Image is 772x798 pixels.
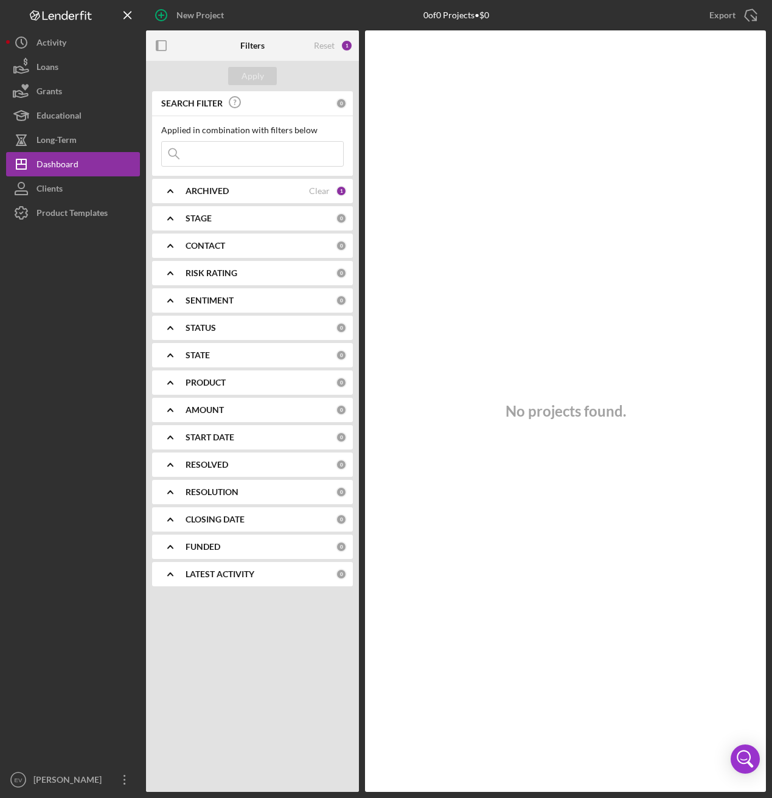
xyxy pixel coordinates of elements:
[336,350,347,361] div: 0
[6,128,140,152] button: Long-Term
[336,404,347,415] div: 0
[336,377,347,388] div: 0
[161,125,344,135] div: Applied in combination with filters below
[336,295,347,306] div: 0
[336,213,347,224] div: 0
[731,744,760,774] div: Open Intercom Messenger
[6,55,140,79] button: Loans
[186,460,228,470] b: RESOLVED
[186,213,212,223] b: STAGE
[186,378,226,387] b: PRODUCT
[341,40,353,52] div: 1
[186,296,234,305] b: SENTIMENT
[37,152,78,179] div: Dashboard
[240,41,265,50] b: Filters
[6,79,140,103] button: Grants
[37,103,82,131] div: Educational
[228,67,277,85] button: Apply
[186,186,229,196] b: ARCHIVED
[161,99,223,108] b: SEARCH FILTER
[186,405,224,415] b: AMOUNT
[336,569,347,580] div: 0
[146,3,236,27] button: New Project
[186,569,254,579] b: LATEST ACTIVITY
[423,10,489,20] div: 0 of 0 Projects • $0
[186,432,234,442] b: START DATE
[6,103,140,128] button: Educational
[37,55,58,82] div: Loans
[6,152,140,176] button: Dashboard
[336,459,347,470] div: 0
[37,79,62,106] div: Grants
[336,186,347,196] div: 1
[186,487,238,497] b: RESOLUTION
[37,176,63,204] div: Clients
[336,514,347,525] div: 0
[15,777,23,783] text: EV
[186,268,237,278] b: RISK RATING
[176,3,224,27] div: New Project
[336,541,347,552] div: 0
[336,240,347,251] div: 0
[506,403,626,420] h3: No projects found.
[37,30,66,58] div: Activity
[30,768,110,795] div: [PERSON_NAME]
[186,241,225,251] b: CONTACT
[186,350,210,360] b: STATE
[709,3,735,27] div: Export
[6,176,140,201] button: Clients
[186,323,216,333] b: STATUS
[6,768,140,792] button: EV[PERSON_NAME]
[186,542,220,552] b: FUNDED
[336,98,347,109] div: 0
[6,30,140,55] button: Activity
[242,67,264,85] div: Apply
[314,41,335,50] div: Reset
[336,432,347,443] div: 0
[186,515,245,524] b: CLOSING DATE
[37,128,77,155] div: Long-Term
[697,3,766,27] button: Export
[37,201,108,228] div: Product Templates
[309,186,330,196] div: Clear
[336,322,347,333] div: 0
[336,268,347,279] div: 0
[6,201,140,225] button: Product Templates
[336,487,347,498] div: 0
